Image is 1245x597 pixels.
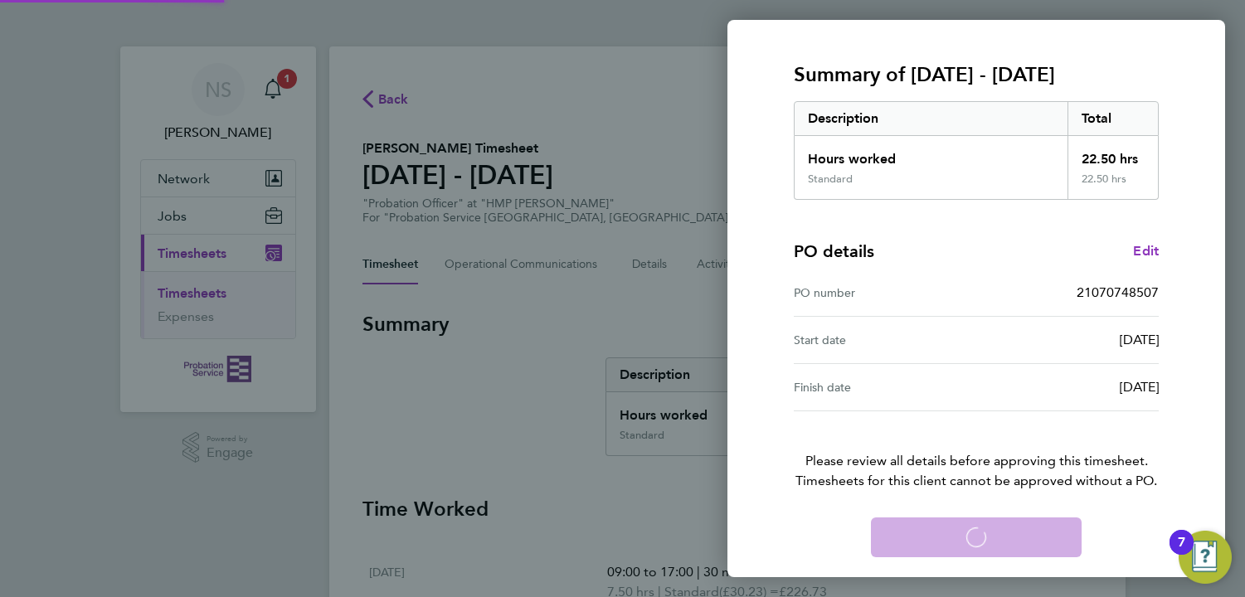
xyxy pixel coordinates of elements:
div: Description [795,102,1067,135]
div: Summary of 15 - 21 Sep 2025 [794,101,1159,200]
div: Total [1067,102,1159,135]
h3: Summary of [DATE] - [DATE] [794,61,1159,88]
h4: PO details [794,240,874,263]
div: PO number [794,283,976,303]
a: Edit [1133,241,1159,261]
div: 7 [1178,542,1185,564]
div: Hours worked [795,136,1067,172]
div: Standard [808,172,853,186]
p: Please review all details before approving this timesheet. [774,411,1179,491]
span: Timesheets for this client cannot be approved without a PO. [774,471,1179,491]
div: 22.50 hrs [1067,172,1159,199]
div: [DATE] [976,330,1159,350]
span: Edit [1133,243,1159,259]
div: [DATE] [976,377,1159,397]
div: Finish date [794,377,976,397]
span: 21070748507 [1077,284,1159,300]
div: 22.50 hrs [1067,136,1159,172]
button: Open Resource Center, 7 new notifications [1179,531,1232,584]
div: Start date [794,330,976,350]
